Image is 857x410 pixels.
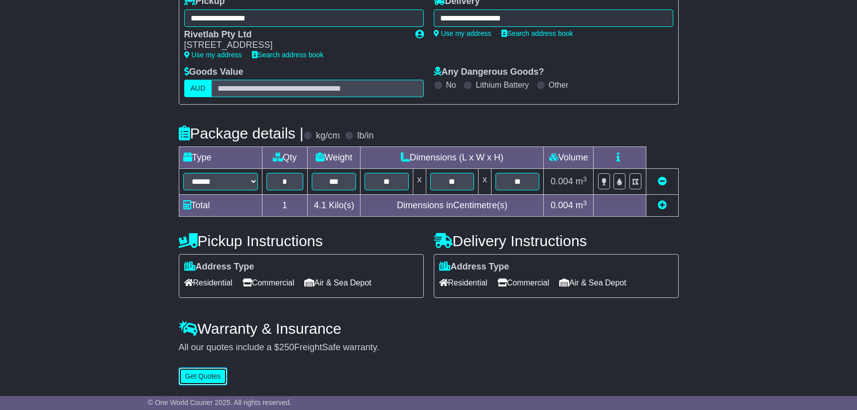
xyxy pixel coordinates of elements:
button: Get Quotes [179,368,228,385]
label: kg/cm [316,131,340,141]
td: Total [179,195,262,217]
h4: Warranty & Insurance [179,320,679,337]
td: Kilo(s) [308,195,361,217]
label: Lithium Battery [476,80,529,90]
label: No [446,80,456,90]
label: lb/in [357,131,373,141]
label: AUD [184,80,212,97]
td: Volume [544,147,594,169]
sup: 3 [583,175,587,183]
td: Qty [262,147,308,169]
span: Commercial [497,275,549,290]
label: Any Dangerous Goods? [434,67,544,78]
h4: Package details | [179,125,304,141]
span: Air & Sea Depot [559,275,626,290]
label: Goods Value [184,67,244,78]
td: Dimensions (L x W x H) [361,147,544,169]
label: Address Type [184,262,254,273]
td: x [479,169,491,195]
a: Search address book [252,51,324,59]
span: Commercial [243,275,294,290]
span: m [576,200,587,210]
a: Remove this item [658,176,667,186]
h4: Delivery Instructions [434,233,679,249]
h4: Pickup Instructions [179,233,424,249]
span: Air & Sea Depot [304,275,371,290]
a: Search address book [501,29,573,37]
a: Add new item [658,200,667,210]
span: Residential [439,275,488,290]
span: 0.004 [551,200,573,210]
div: [STREET_ADDRESS] [184,40,405,51]
a: Use my address [434,29,491,37]
td: x [413,169,426,195]
sup: 3 [583,199,587,207]
label: Address Type [439,262,509,273]
span: 4.1 [314,200,326,210]
span: m [576,176,587,186]
span: 0.004 [551,176,573,186]
span: Residential [184,275,233,290]
td: Type [179,147,262,169]
td: Weight [308,147,361,169]
td: Dimensions in Centimetre(s) [361,195,544,217]
label: Other [549,80,569,90]
div: All our quotes include a $ FreightSafe warranty. [179,342,679,353]
span: © One World Courier 2025. All rights reserved. [148,399,292,407]
td: 1 [262,195,308,217]
a: Use my address [184,51,242,59]
span: 250 [279,342,294,352]
div: Rivetlab Pty Ltd [184,29,405,40]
